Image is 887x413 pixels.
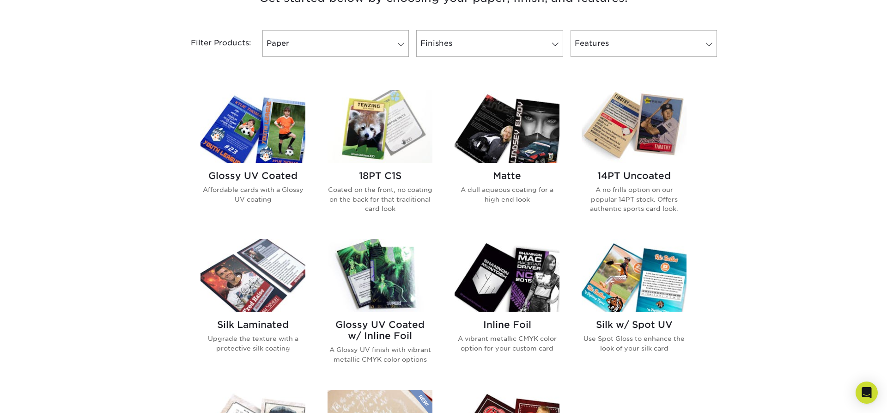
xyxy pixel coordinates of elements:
img: Silk Laminated Trading Cards [200,239,305,312]
h2: Silk Laminated [200,319,305,330]
a: Paper [262,30,409,57]
h2: 18PT C1S [328,170,432,181]
h2: Matte [455,170,559,181]
img: Silk w/ Spot UV Trading Cards [582,239,687,312]
h2: Silk w/ Spot UV [582,319,687,330]
a: 18PT C1S Trading Cards 18PT C1S Coated on the front, no coating on the back for that traditional ... [328,90,432,228]
h2: Glossy UV Coated [200,170,305,181]
img: 14PT Uncoated Trading Cards [582,90,687,163]
p: A vibrant metallic CMYK color option for your custom card [455,334,559,353]
p: Coated on the front, no coating on the back for that traditional card look [328,185,432,213]
a: Finishes [416,30,563,57]
a: Matte Trading Cards Matte A dull aqueous coating for a high end look [455,90,559,228]
img: Matte Trading Cards [455,90,559,163]
p: Upgrade the texture with a protective silk coating [200,334,305,353]
p: A Glossy UV finish with vibrant metallic CMYK color options [328,345,432,364]
img: Inline Foil Trading Cards [455,239,559,312]
div: Open Intercom Messenger [856,382,878,404]
h2: 14PT Uncoated [582,170,687,181]
a: Features [571,30,717,57]
h2: Inline Foil [455,319,559,330]
h2: Glossy UV Coated w/ Inline Foil [328,319,432,341]
img: Glossy UV Coated Trading Cards [200,90,305,163]
a: 14PT Uncoated Trading Cards 14PT Uncoated A no frills option on our popular 14PT stock. Offers au... [582,90,687,228]
a: Inline Foil Trading Cards Inline Foil A vibrant metallic CMYK color option for your custom card [455,239,559,379]
a: Glossy UV Coated Trading Cards Glossy UV Coated Affordable cards with a Glossy UV coating [200,90,305,228]
img: 18PT C1S Trading Cards [328,90,432,163]
a: Glossy UV Coated w/ Inline Foil Trading Cards Glossy UV Coated w/ Inline Foil A Glossy UV finish ... [328,239,432,379]
p: A dull aqueous coating for a high end look [455,185,559,204]
a: Silk w/ Spot UV Trading Cards Silk w/ Spot UV Use Spot Gloss to enhance the look of your silk card [582,239,687,379]
p: A no frills option on our popular 14PT stock. Offers authentic sports card look. [582,185,687,213]
iframe: Google Customer Reviews [2,385,79,410]
p: Use Spot Gloss to enhance the look of your silk card [582,334,687,353]
img: Glossy UV Coated w/ Inline Foil Trading Cards [328,239,432,312]
a: Silk Laminated Trading Cards Silk Laminated Upgrade the texture with a protective silk coating [200,239,305,379]
p: Affordable cards with a Glossy UV coating [200,185,305,204]
div: Filter Products: [166,30,259,57]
